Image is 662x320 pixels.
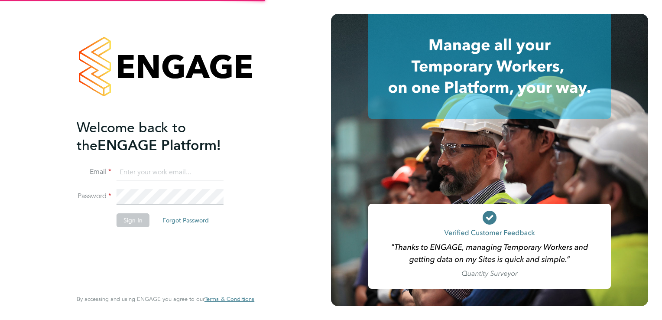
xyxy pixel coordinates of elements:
[117,213,149,227] button: Sign In
[156,213,216,227] button: Forgot Password
[204,296,254,303] a: Terms & Conditions
[77,167,111,176] label: Email
[77,119,186,154] span: Welcome back to the
[77,119,246,154] h2: ENGAGE Platform!
[117,165,224,180] input: Enter your work email...
[204,295,254,303] span: Terms & Conditions
[77,295,254,303] span: By accessing and using ENGAGE you agree to our
[77,192,111,201] label: Password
